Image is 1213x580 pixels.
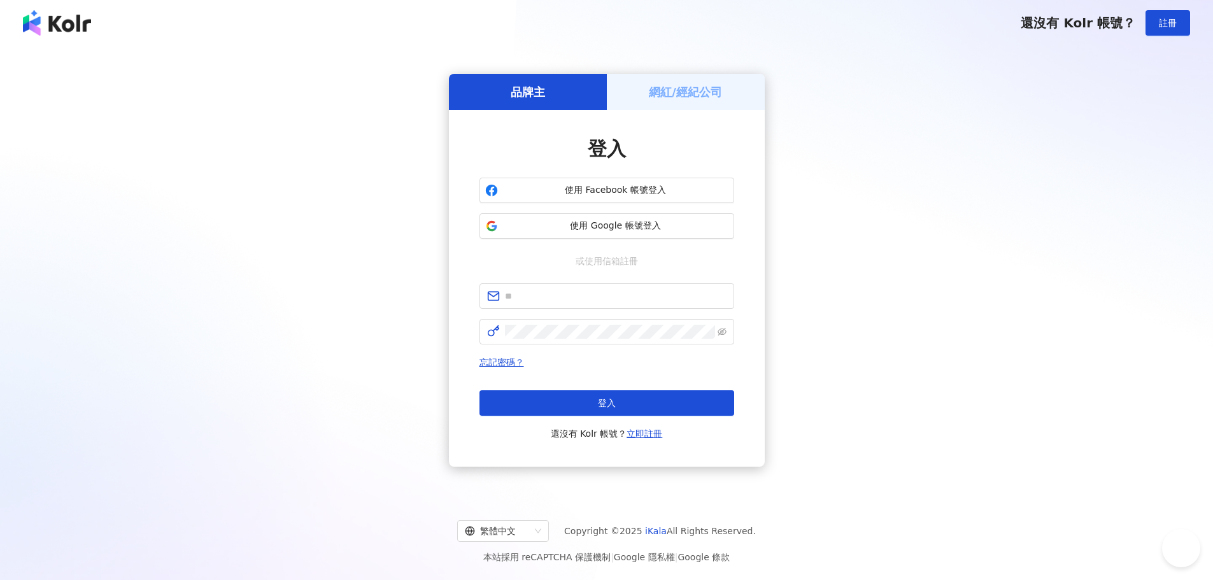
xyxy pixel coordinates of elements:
[649,84,722,100] h5: 網紅/經紀公司
[479,357,524,367] a: 忘記密碼？
[614,552,675,562] a: Google 隱私權
[465,521,530,541] div: 繁體中文
[677,552,730,562] a: Google 條款
[588,138,626,160] span: 登入
[511,84,545,100] h5: 品牌主
[611,552,614,562] span: |
[718,327,727,336] span: eye-invisible
[564,523,756,539] span: Copyright © 2025 All Rights Reserved.
[23,10,91,36] img: logo
[479,390,734,416] button: 登入
[479,213,734,239] button: 使用 Google 帳號登入
[1146,10,1190,36] button: 註冊
[567,254,647,268] span: 或使用信箱註冊
[1159,18,1177,28] span: 註冊
[598,398,616,408] span: 登入
[503,184,728,197] span: 使用 Facebook 帳號登入
[503,220,728,232] span: 使用 Google 帳號登入
[675,552,678,562] span: |
[1021,15,1135,31] span: 還沒有 Kolr 帳號？
[645,526,667,536] a: iKala
[1162,529,1200,567] iframe: Help Scout Beacon - Open
[479,178,734,203] button: 使用 Facebook 帳號登入
[627,428,662,439] a: 立即註冊
[483,549,730,565] span: 本站採用 reCAPTCHA 保護機制
[551,426,663,441] span: 還沒有 Kolr 帳號？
